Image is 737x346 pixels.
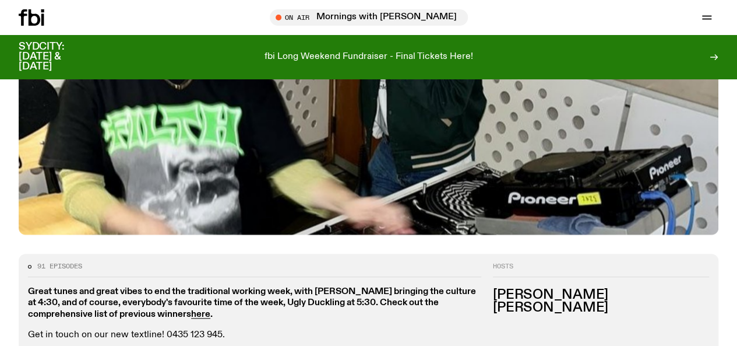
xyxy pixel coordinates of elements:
span: 91 episodes [37,263,82,270]
p: Get in touch on our new textline! 0435 123 945. [28,330,481,341]
strong: . [210,310,213,319]
strong: Great tunes and great vibes to end the traditional working week, with [PERSON_NAME] bringing the ... [28,287,476,319]
h2: Hosts [493,263,709,277]
h3: [PERSON_NAME] [493,289,709,302]
h3: SYDCITY: [DATE] & [DATE] [19,42,93,72]
p: fbi Long Weekend Fundraiser - Final Tickets Here! [265,52,473,62]
a: here [191,310,210,319]
h3: [PERSON_NAME] [493,302,709,314]
button: On AirMornings with [PERSON_NAME] / absolute cinema [270,9,468,26]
